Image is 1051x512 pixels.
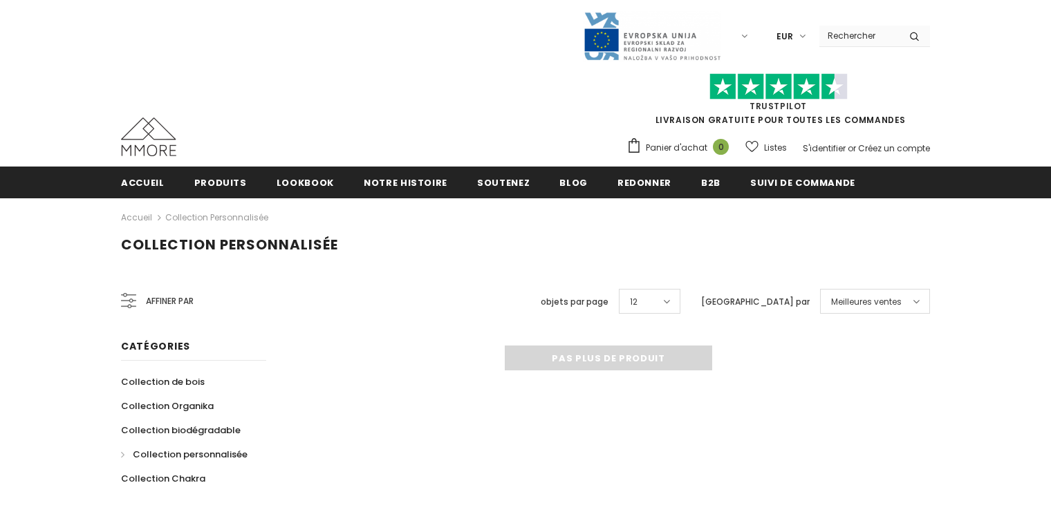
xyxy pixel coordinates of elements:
[121,399,214,413] span: Collection Organika
[477,176,530,189] span: soutenez
[133,448,248,461] span: Collection personnalisée
[626,79,930,126] span: LIVRAISON GRATUITE POUR TOUTES LES COMMANDES
[121,209,152,226] a: Accueil
[121,370,205,394] a: Collection de bois
[541,295,608,309] label: objets par page
[194,176,247,189] span: Produits
[701,167,720,198] a: B2B
[121,466,205,491] a: Collection Chakra
[646,141,707,155] span: Panier d'achat
[858,142,930,154] a: Créez un compte
[750,176,855,189] span: Suivi de commande
[831,295,902,309] span: Meilleures ventes
[745,135,787,160] a: Listes
[364,176,447,189] span: Notre histoire
[701,176,720,189] span: B2B
[277,176,334,189] span: Lookbook
[121,375,205,388] span: Collection de bois
[626,138,736,158] a: Panier d'achat 0
[121,339,190,353] span: Catégories
[583,11,721,61] img: Javni Razpis
[477,167,530,198] a: soutenez
[121,472,205,485] span: Collection Chakra
[583,30,721,41] a: Javni Razpis
[559,167,588,198] a: Blog
[121,117,176,156] img: Cas MMORE
[165,211,268,223] a: Collection personnalisée
[617,176,671,189] span: Redonner
[277,167,334,198] a: Lookbook
[121,176,165,189] span: Accueil
[713,139,729,155] span: 0
[630,295,638,309] span: 12
[194,167,247,198] a: Produits
[776,30,793,44] span: EUR
[121,424,241,437] span: Collection biodégradable
[803,142,846,154] a: S'identifier
[121,235,338,254] span: Collection personnalisée
[750,167,855,198] a: Suivi de commande
[121,167,165,198] a: Accueil
[121,418,241,442] a: Collection biodégradable
[848,142,856,154] span: or
[819,26,899,46] input: Search Site
[364,167,447,198] a: Notre histoire
[146,294,194,309] span: Affiner par
[559,176,588,189] span: Blog
[701,295,810,309] label: [GEOGRAPHIC_DATA] par
[121,394,214,418] a: Collection Organika
[764,141,787,155] span: Listes
[750,100,807,112] a: TrustPilot
[617,167,671,198] a: Redonner
[121,442,248,466] a: Collection personnalisée
[709,73,848,100] img: Faites confiance aux étoiles pilotes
